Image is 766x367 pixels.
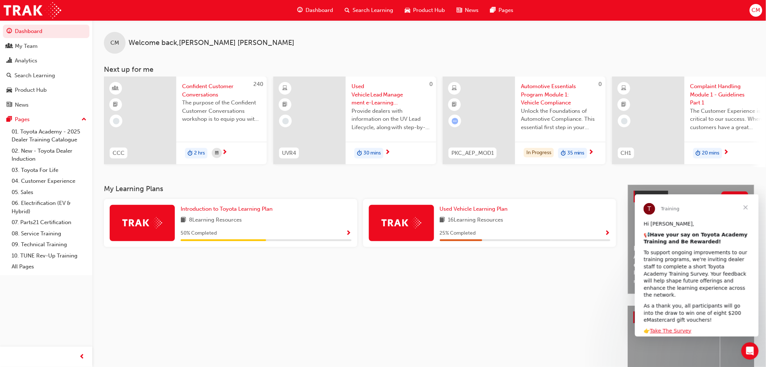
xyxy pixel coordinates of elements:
[113,84,118,93] span: learningResourceType_INSTRUCTOR_LED-icon
[292,3,339,18] a: guage-iconDashboard
[634,244,748,269] span: Help Shape the Future of Toyota Academy Training and Win an eMastercard!
[521,82,600,107] span: Automotive Essentials Program Module 1: Vehicle Compliance
[182,99,261,123] span: The purpose of the Confident Customer Conversations workshop is to equip you with tools to commun...
[413,6,445,15] span: Product Hub
[3,113,89,126] button: Pages
[3,25,89,38] a: Dashboard
[696,149,701,158] span: duration-icon
[363,149,381,157] span: 30 mins
[741,342,759,360] iframe: Intercom live chat
[451,149,494,157] span: PKC_AEP_MOD1
[7,87,12,94] span: car-icon
[345,6,350,15] span: search-icon
[605,229,610,238] button: Show Progress
[113,149,125,157] span: CCC
[346,230,352,237] span: Show Progress
[80,352,85,362] span: prev-icon
[721,191,749,202] button: Show all
[621,118,628,124] span: learningRecordVerb_NONE-icon
[181,229,217,238] span: 50 % Completed
[253,81,263,87] span: 240
[3,83,89,97] a: Product Hub
[452,84,457,93] span: learningResourceType_ELEARNING-icon
[181,206,273,212] span: Introduction to Toyota Learning Plan
[524,148,554,158] div: In Progress
[194,149,205,157] span: 2 hrs
[485,3,519,18] a: pages-iconPages
[448,216,504,225] span: 16 Learning Resources
[440,206,508,212] span: Used Vehicle Learning Plan
[113,118,119,124] span: learningRecordVerb_NONE-icon
[399,3,451,18] a: car-iconProduct Hub
[752,6,760,15] span: CM
[181,216,186,225] span: book-icon
[9,261,89,272] a: All Pages
[382,217,421,228] img: Trak
[3,23,89,113] button: DashboardMy TeamAnalyticsSearch LearningProduct HubNews
[189,216,242,225] span: 8 Learning Resources
[7,28,12,35] span: guage-icon
[724,149,729,156] span: next-icon
[346,229,352,238] button: Show Progress
[452,100,457,110] span: booktick-icon
[605,230,610,237] span: Show Progress
[491,6,496,15] span: pages-icon
[9,198,89,217] a: 06. Electrification (EV & Hybrid)
[9,165,89,176] a: 03. Toyota For Life
[283,84,288,93] span: learningResourceType_ELEARNING-icon
[499,6,514,15] span: Pages
[92,65,766,74] h3: Next up for me
[634,312,749,323] a: Product HubShow all
[9,239,89,250] a: 09. Technical Training
[104,77,267,164] a: 240CCCConfident Customer ConversationsThe purpose of the Confident Customer Conversations worksho...
[222,149,227,156] span: next-icon
[14,71,55,80] div: Search Learning
[104,185,616,193] h3: My Learning Plans
[750,4,762,17] button: CM
[443,77,606,164] a: 0PKC_AEP_MOD1Automotive Essentials Program Module 1: Vehicle ComplianceUnlock the Foundations of ...
[215,149,219,158] span: calendar-icon
[634,191,748,202] a: Latest NewsShow all
[3,40,89,53] a: My Team
[634,269,748,285] span: Revolutionise the way you access and manage your learning resources.
[621,149,631,157] span: CH1
[298,6,303,15] span: guage-icon
[110,39,119,47] span: CM
[589,149,594,156] span: next-icon
[282,149,296,157] span: UVR4
[385,149,390,156] span: next-icon
[15,42,38,50] div: My Team
[3,54,89,67] a: Analytics
[181,205,275,213] a: Introduction to Toyota Learning Plan
[628,185,754,294] a: Latest NewsShow allHelp Shape the Future of Toyota Academy Training and Win an eMastercard!Revolu...
[9,126,89,145] a: 01. Toyota Academy - 2025 Dealer Training Catalogue
[3,98,89,112] a: News
[561,149,566,158] span: duration-icon
[3,69,89,82] a: Search Learning
[405,6,411,15] span: car-icon
[9,250,89,261] a: 10. TUNE Rev-Up Training
[182,82,261,99] span: Confident Customer Conversations
[622,84,627,93] span: learningResourceType_ELEARNING-icon
[9,176,89,187] a: 04. Customer Experience
[7,102,12,108] span: news-icon
[15,57,37,65] div: Analytics
[273,77,436,164] a: 0UVR4Used Vehicle Lead Management e-Learning ModuleProvide dealers with information on the UV Lea...
[282,118,289,124] span: learningRecordVerb_NONE-icon
[7,43,12,50] span: people-icon
[440,229,476,238] span: 25 % Completed
[635,194,759,337] iframe: Intercom live chat message
[7,116,12,123] span: pages-icon
[702,149,720,157] span: 20 mins
[188,149,193,158] span: duration-icon
[9,145,89,165] a: 02. New - Toyota Dealer Induction
[15,115,30,124] div: Pages
[7,73,12,79] span: search-icon
[638,193,665,199] span: Latest News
